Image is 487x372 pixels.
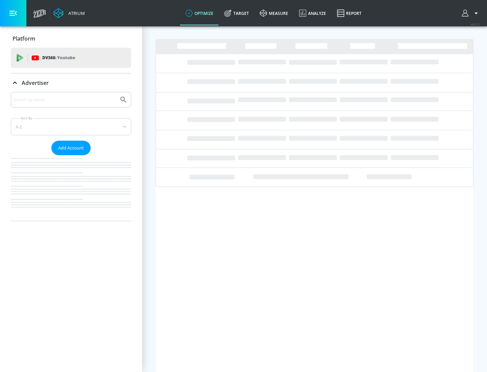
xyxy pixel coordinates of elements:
a: Target [219,1,254,25]
span: v 4.22.2 [471,22,480,26]
p: Youtube [57,54,75,61]
a: Atrium [53,8,85,18]
p: DV360: [42,54,75,62]
div: A-Z [11,118,131,135]
div: Advertiser [11,73,131,92]
a: optimize [180,1,219,25]
nav: list of Advertiser [11,155,131,221]
div: Platform [11,29,131,48]
p: Advertiser [22,79,49,87]
div: DV360: Youtube [11,48,131,68]
a: measure [254,1,294,25]
button: Add Account [51,141,91,155]
div: Advertiser [11,92,131,221]
p: Platform [13,35,35,42]
span: Add Account [58,144,84,152]
a: Report [331,1,367,25]
input: Search by name [14,95,116,104]
a: Analyze [294,1,331,25]
div: Atrium [66,10,85,16]
label: Sort By [19,116,34,120]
